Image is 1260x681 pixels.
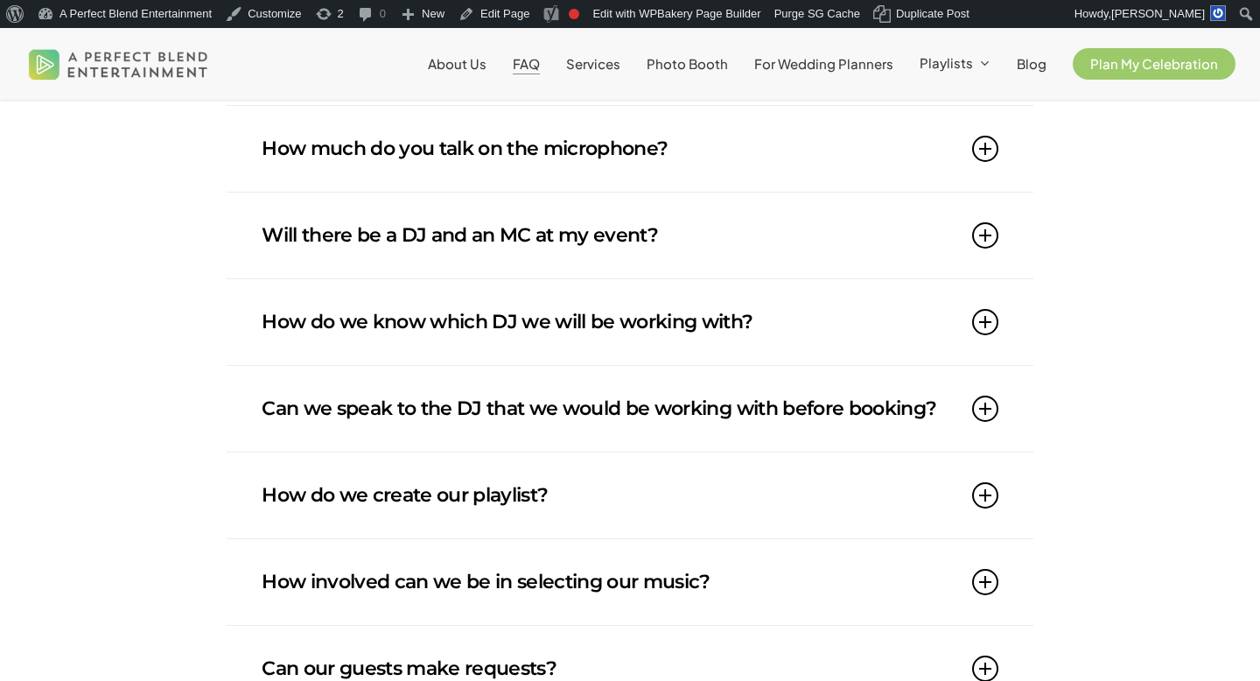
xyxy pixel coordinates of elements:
span: For Wedding Planners [754,55,893,72]
a: Can we speak to the DJ that we would be working with before booking? [262,366,998,452]
span: FAQ [513,55,540,72]
span: Plan My Celebration [1090,55,1218,72]
span: About Us [428,55,486,72]
a: How do we know which DJ we will be working with? [262,279,998,365]
a: Playlists [920,56,990,72]
a: Services [566,57,620,71]
a: How do we create our playlist? [262,453,998,538]
span: Playlists [920,54,973,71]
span: Photo Booth [647,55,728,72]
img: A Perfect Blend Entertainment [24,35,213,93]
a: How involved can we be in selecting our music? [262,539,998,625]
a: For Wedding Planners [754,57,893,71]
a: How much do you talk on the microphone? [262,106,998,192]
a: Will there be a DJ and an MC at my event? [262,193,998,278]
a: Photo Booth [647,57,728,71]
a: About Us [428,57,486,71]
a: Blog [1017,57,1046,71]
a: Plan My Celebration [1073,57,1235,71]
a: FAQ [513,57,540,71]
span: Services [566,55,620,72]
span: [PERSON_NAME] [1111,7,1205,20]
div: Focus keyphrase not set [569,9,579,19]
span: Blog [1017,55,1046,72]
